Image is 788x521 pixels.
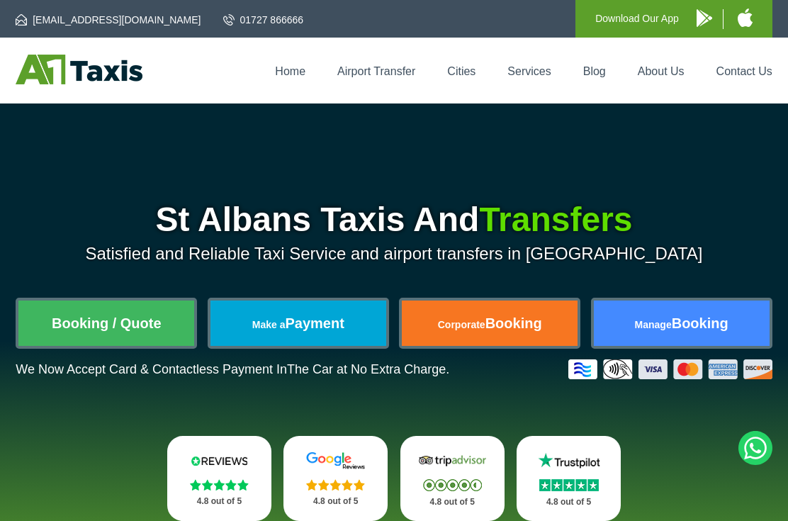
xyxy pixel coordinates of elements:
[299,493,372,510] p: 4.8 out of 5
[423,479,482,491] img: Stars
[299,452,372,470] img: Google
[583,65,606,77] a: Blog
[252,319,286,330] span: Make a
[507,65,551,77] a: Services
[595,10,679,28] p: Download Our App
[275,65,305,77] a: Home
[283,436,388,521] a: Google Stars 4.8 out of 5
[337,65,415,77] a: Airport Transfer
[517,436,621,521] a: Trustpilot Stars 4.8 out of 5
[716,65,772,77] a: Contact Us
[697,9,712,27] img: A1 Taxis Android App
[594,301,770,346] a: ManageBooking
[183,452,256,470] img: Reviews.io
[18,301,194,346] a: Booking / Quote
[287,362,449,376] span: The Car at No Extra Charge.
[539,479,599,491] img: Stars
[16,13,201,27] a: [EMAIL_ADDRESS][DOMAIN_NAME]
[223,13,304,27] a: 01727 866666
[438,319,485,330] span: Corporate
[738,9,753,27] img: A1 Taxis iPhone App
[402,301,578,346] a: CorporateBooking
[447,65,475,77] a: Cities
[306,479,365,491] img: Stars
[16,362,449,377] p: We Now Accept Card & Contactless Payment In
[416,493,489,511] p: 4.8 out of 5
[400,436,505,521] a: Tripadvisor Stars 4.8 out of 5
[167,436,271,521] a: Reviews.io Stars 4.8 out of 5
[183,493,256,510] p: 4.8 out of 5
[479,201,632,238] span: Transfers
[532,452,605,470] img: Trustpilot
[16,244,772,264] p: Satisfied and Reliable Taxi Service and airport transfers in [GEOGRAPHIC_DATA]
[210,301,386,346] a: Make aPayment
[568,359,772,379] img: Credit And Debit Cards
[416,452,489,470] img: Tripadvisor
[16,203,772,237] h1: St Albans Taxis And
[532,493,605,511] p: 4.8 out of 5
[16,55,142,84] img: A1 Taxis St Albans LTD
[635,319,672,330] span: Manage
[638,65,685,77] a: About Us
[190,479,249,491] img: Stars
